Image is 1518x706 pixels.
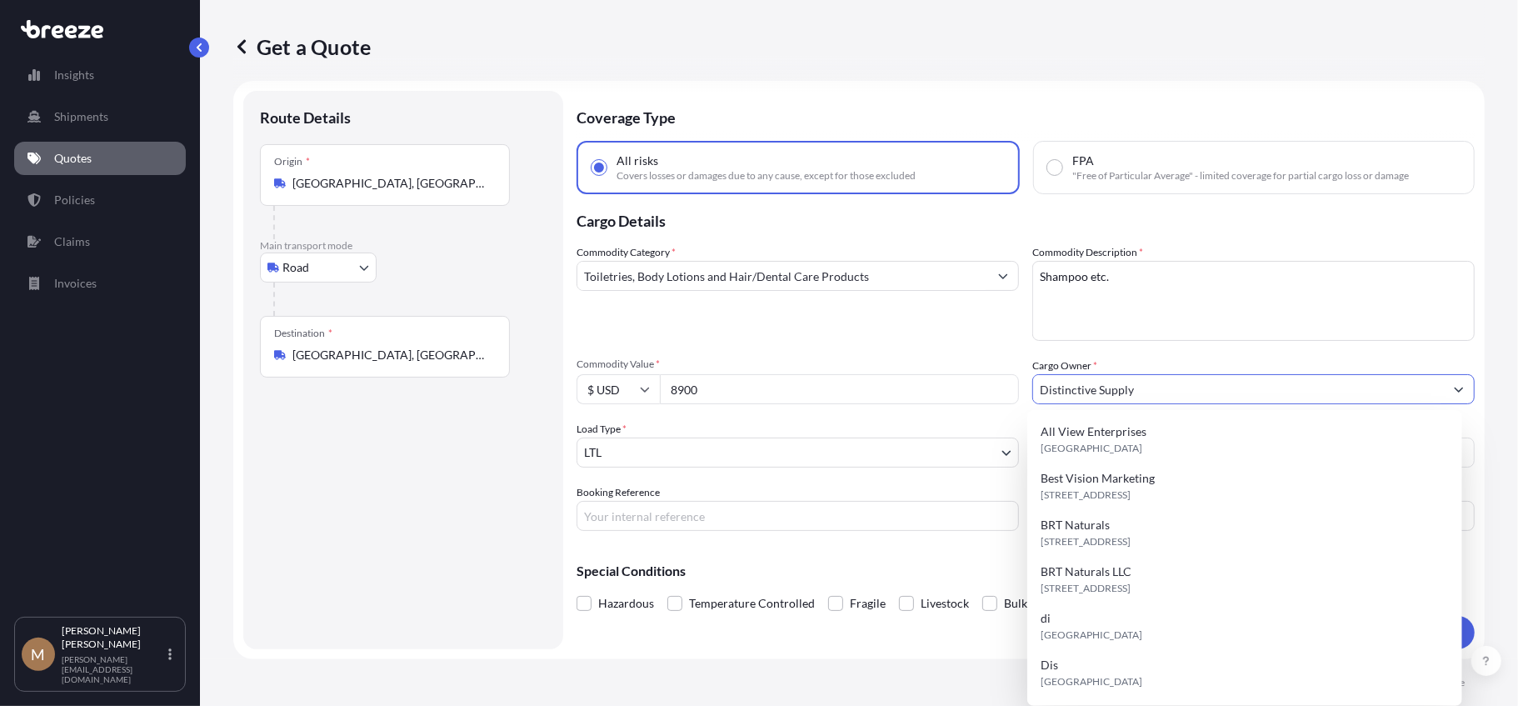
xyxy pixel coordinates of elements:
[577,421,627,438] span: Load Type
[598,591,654,616] span: Hazardous
[1072,169,1409,183] span: "Free of Particular Average" - limited coverage for partial cargo loss or damage
[1041,627,1142,643] span: [GEOGRAPHIC_DATA]
[274,327,332,340] div: Destination
[233,33,371,60] p: Get a Quote
[850,591,886,616] span: Fragile
[1041,517,1110,533] span: BRT Naturals
[62,624,165,651] p: [PERSON_NAME] [PERSON_NAME]
[1041,673,1142,690] span: [GEOGRAPHIC_DATA]
[32,646,46,663] span: M
[1032,261,1475,341] textarea: Shampoo etc.
[292,347,489,363] input: Destination
[1072,153,1094,169] span: FPA
[1041,423,1146,440] span: All View Enterprises
[577,194,1475,244] p: Cargo Details
[1041,470,1155,487] span: Best Vision Marketing
[1041,563,1131,580] span: BRT Naturals LLC
[54,275,97,292] p: Invoices
[1041,487,1131,503] span: [STREET_ADDRESS]
[1444,374,1474,404] button: Show suggestions
[617,169,916,183] span: Covers losses or damages due to any cause, except for those excluded
[577,91,1475,141] p: Coverage Type
[260,239,547,253] p: Main transport mode
[577,244,676,261] label: Commodity Category
[1032,358,1097,374] label: Cargo Owner
[1004,591,1061,616] span: Bulk Cargo
[577,484,660,501] label: Booking Reference
[577,501,1019,531] input: Your internal reference
[577,261,988,291] input: Select a commodity type
[577,358,1019,371] span: Commodity Value
[689,591,815,616] span: Temperature Controlled
[1033,374,1444,404] input: Full name
[988,261,1018,291] button: Show suggestions
[1032,244,1143,261] label: Commodity Description
[260,253,377,283] button: Select transport
[1041,440,1142,457] span: [GEOGRAPHIC_DATA]
[292,175,489,192] input: Origin
[54,67,94,83] p: Insights
[1041,657,1058,673] span: Dis
[282,259,309,276] span: Road
[54,233,90,250] p: Claims
[54,192,95,208] p: Policies
[54,108,108,125] p: Shipments
[1041,533,1131,550] span: [STREET_ADDRESS]
[260,108,351,128] p: Route Details
[921,591,969,616] span: Livestock
[584,444,602,461] span: LTL
[274,155,310,168] div: Origin
[1041,610,1051,627] span: di
[660,374,1019,404] input: Type amount
[62,654,165,684] p: [PERSON_NAME][EMAIL_ADDRESS][DOMAIN_NAME]
[617,153,658,169] span: All risks
[54,150,92,167] p: Quotes
[577,564,1475,578] p: Special Conditions
[1041,580,1131,597] span: [STREET_ADDRESS]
